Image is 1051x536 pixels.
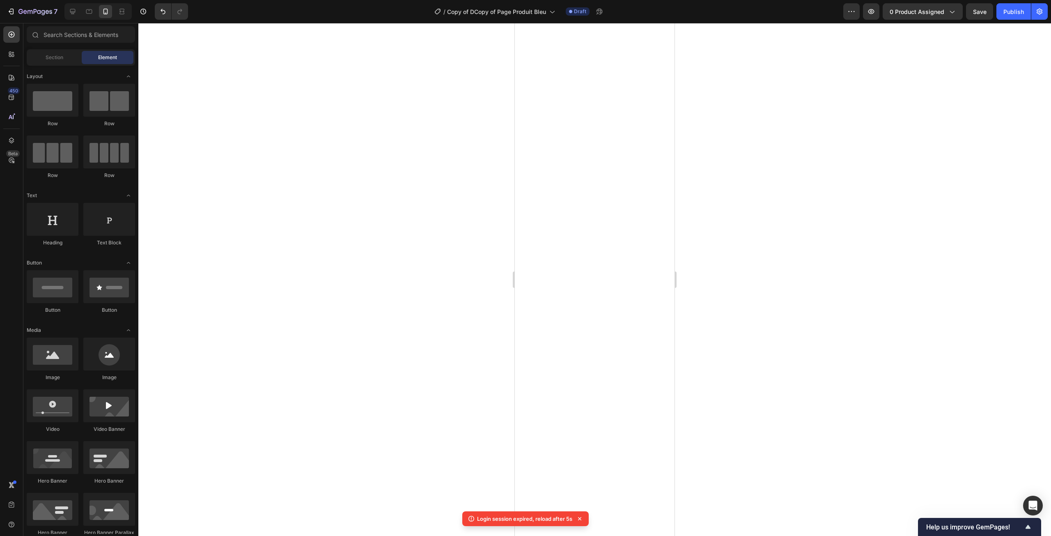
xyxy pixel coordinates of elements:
span: Toggle open [122,70,135,83]
div: Undo/Redo [155,3,188,20]
span: Toggle open [122,256,135,269]
div: Row [27,172,78,179]
div: Image [27,374,78,381]
div: Video Banner [83,426,135,433]
p: Login session expired, reload after 5s [477,515,572,523]
button: 7 [3,3,61,20]
div: Open Intercom Messenger [1023,496,1043,515]
span: Help us improve GemPages! [926,523,1023,531]
div: Row [27,120,78,127]
button: Publish [996,3,1031,20]
span: / [443,7,445,16]
span: Element [98,54,117,61]
div: Image [83,374,135,381]
div: Beta [6,150,20,157]
div: Hero Banner [27,477,78,485]
div: Hero Banner [83,477,135,485]
span: Copy of DCopy of Page Produit Bleu [447,7,546,16]
div: Heading [27,239,78,246]
span: 0 product assigned [890,7,944,16]
div: Video [27,426,78,433]
span: Text [27,192,37,199]
span: Button [27,259,42,267]
span: Layout [27,73,43,80]
div: Button [27,306,78,314]
div: Text Block [83,239,135,246]
span: Media [27,327,41,334]
div: Row [83,120,135,127]
span: Draft [574,8,586,15]
button: Save [966,3,993,20]
div: Button [83,306,135,314]
button: 0 product assigned [883,3,963,20]
p: 7 [54,7,57,16]
div: Row [83,172,135,179]
span: Save [973,8,987,15]
button: Show survey - Help us improve GemPages! [926,522,1033,532]
div: Publish [1003,7,1024,16]
div: 450 [8,87,20,94]
input: Search Sections & Elements [27,26,135,43]
span: Toggle open [122,324,135,337]
span: Toggle open [122,189,135,202]
iframe: Design area [515,23,675,536]
span: Section [46,54,63,61]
